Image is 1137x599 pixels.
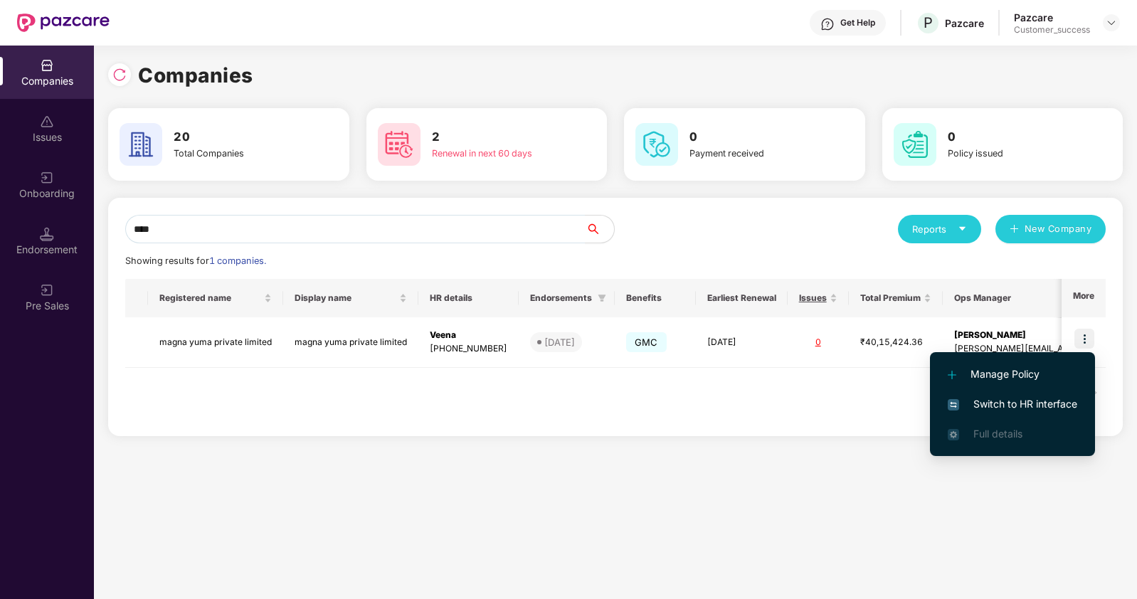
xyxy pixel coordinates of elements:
[283,279,418,317] th: Display name
[283,317,418,368] td: magna yuma private limited
[595,290,609,307] span: filter
[948,371,956,379] img: svg+xml;base64,PHN2ZyB4bWxucz0iaHR0cDovL3d3dy53My5vcmcvMjAwMC9zdmciIHdpZHRoPSIxMi4yMDEiIGhlaWdodD...
[40,171,54,185] img: svg+xml;base64,PHN2ZyB3aWR0aD0iMjAiIGhlaWdodD0iMjAiIHZpZXdCb3g9IjAgMCAyMCAyMCIgZmlsbD0ibm9uZSIgeG...
[125,255,266,266] span: Showing results for
[530,292,592,304] span: Endorsements
[120,123,162,166] img: svg+xml;base64,PHN2ZyB4bWxucz0iaHR0cDovL3d3dy53My5vcmcvMjAwMC9zdmciIHdpZHRoPSI2MCIgaGVpZ2h0PSI2MC...
[696,279,788,317] th: Earliest Renewal
[209,255,266,266] span: 1 companies.
[820,17,835,31] img: svg+xml;base64,PHN2ZyBpZD0iSGVscC0zMngzMiIgeG1sbnM9Imh0dHA6Ly93d3cudzMub3JnLzIwMDAvc3ZnIiB3aWR0aD...
[788,279,849,317] th: Issues
[432,147,554,161] div: Renewal in next 60 days
[924,14,933,31] span: P
[1062,279,1106,317] th: More
[17,14,110,32] img: New Pazcare Logo
[159,292,261,304] span: Registered name
[138,60,253,91] h1: Companies
[174,147,296,161] div: Total Companies
[860,292,921,304] span: Total Premium
[840,17,875,28] div: Get Help
[585,215,615,243] button: search
[894,123,936,166] img: svg+xml;base64,PHN2ZyB4bWxucz0iaHR0cDovL3d3dy53My5vcmcvMjAwMC9zdmciIHdpZHRoPSI2MCIgaGVpZ2h0PSI2MC...
[948,429,959,440] img: svg+xml;base64,PHN2ZyB4bWxucz0iaHR0cDovL3d3dy53My5vcmcvMjAwMC9zdmciIHdpZHRoPSIxNi4zNjMiIGhlaWdodD...
[598,294,606,302] span: filter
[378,123,421,166] img: svg+xml;base64,PHN2ZyB4bWxucz0iaHR0cDovL3d3dy53My5vcmcvMjAwMC9zdmciIHdpZHRoPSI2MCIgaGVpZ2h0PSI2MC...
[40,283,54,297] img: svg+xml;base64,PHN2ZyB3aWR0aD0iMjAiIGhlaWdodD0iMjAiIHZpZXdCb3g9IjAgMCAyMCAyMCIgZmlsbD0ibm9uZSIgeG...
[689,128,812,147] h3: 0
[626,332,667,352] span: GMC
[148,279,283,317] th: Registered name
[40,115,54,129] img: svg+xml;base64,PHN2ZyBpZD0iSXNzdWVzX2Rpc2FibGVkIiB4bWxucz0iaHR0cDovL3d3dy53My5vcmcvMjAwMC9zdmciIH...
[1106,17,1117,28] img: svg+xml;base64,PHN2ZyBpZD0iRHJvcGRvd24tMzJ4MzIiIHhtbG5zPSJodHRwOi8vd3d3LnczLm9yZy8yMDAwL3N2ZyIgd2...
[40,58,54,73] img: svg+xml;base64,PHN2ZyBpZD0iQ29tcGFuaWVzIiB4bWxucz0iaHR0cDovL3d3dy53My5vcmcvMjAwMC9zdmciIHdpZHRoPS...
[174,128,296,147] h3: 20
[948,399,959,410] img: svg+xml;base64,PHN2ZyB4bWxucz0iaHR0cDovL3d3dy53My5vcmcvMjAwMC9zdmciIHdpZHRoPSIxNiIgaGVpZ2h0PSIxNi...
[860,336,931,349] div: ₹40,15,424.36
[615,279,696,317] th: Benefits
[430,342,507,356] div: [PHONE_NUMBER]
[973,428,1022,440] span: Full details
[995,215,1106,243] button: plusNew Company
[1014,11,1090,24] div: Pazcare
[958,224,967,233] span: caret-down
[1074,329,1094,349] img: icon
[40,227,54,241] img: svg+xml;base64,PHN2ZyB3aWR0aD0iMTQuNSIgaGVpZ2h0PSIxNC41IiB2aWV3Qm94PSIwIDAgMTYgMTYiIGZpbGw9Im5vbm...
[849,279,943,317] th: Total Premium
[696,317,788,368] td: [DATE]
[418,279,519,317] th: HR details
[295,292,396,304] span: Display name
[689,147,812,161] div: Payment received
[948,147,1070,161] div: Policy issued
[1010,224,1019,235] span: plus
[912,222,967,236] div: Reports
[635,123,678,166] img: svg+xml;base64,PHN2ZyB4bWxucz0iaHR0cDovL3d3dy53My5vcmcvMjAwMC9zdmciIHdpZHRoPSI2MCIgaGVpZ2h0PSI2MC...
[948,128,1070,147] h3: 0
[948,396,1077,412] span: Switch to HR interface
[432,128,554,147] h3: 2
[544,335,575,349] div: [DATE]
[945,16,984,30] div: Pazcare
[430,329,507,342] div: Veena
[1025,222,1092,236] span: New Company
[148,317,283,368] td: magna yuma private limited
[799,292,827,304] span: Issues
[585,223,614,235] span: search
[112,68,127,82] img: svg+xml;base64,PHN2ZyBpZD0iUmVsb2FkLTMyeDMyIiB4bWxucz0iaHR0cDovL3d3dy53My5vcmcvMjAwMC9zdmciIHdpZH...
[799,336,837,349] div: 0
[1014,24,1090,36] div: Customer_success
[948,366,1077,382] span: Manage Policy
